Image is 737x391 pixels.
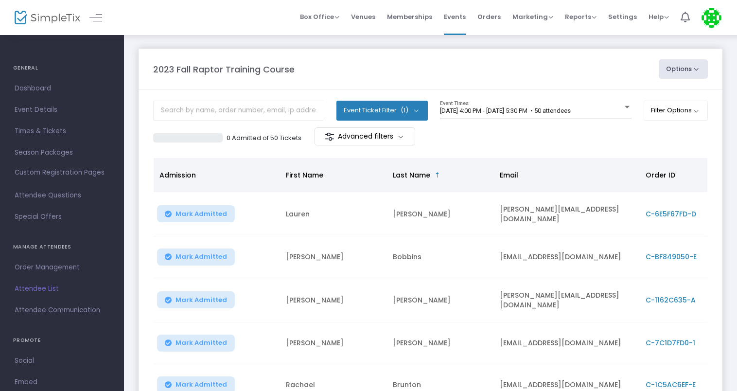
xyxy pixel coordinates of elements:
input: Search by name, order number, email, ip address [153,101,324,121]
span: Special Offers [15,211,109,223]
span: C-BF849050-E [646,252,697,262]
td: [PERSON_NAME] [387,278,494,322]
h4: MANAGE ATTENDEES [13,237,111,257]
p: 0 Admitted of 50 Tickets [227,133,301,143]
span: Mark Admitted [175,339,227,347]
td: [EMAIL_ADDRESS][DOMAIN_NAME] [494,236,640,278]
span: [DATE] 4:00 PM - [DATE] 5:30 PM • 50 attendees [440,107,571,114]
span: Mark Admitted [175,210,227,218]
button: Mark Admitted [157,205,235,222]
span: Social [15,355,109,367]
button: Mark Admitted [157,249,235,266]
button: Filter Options [644,101,708,120]
td: [PERSON_NAME][EMAIL_ADDRESS][DOMAIN_NAME] [494,278,640,322]
m-panel-title: 2023 Fall Raptor Training Course [153,63,295,76]
span: Email [500,170,518,180]
button: Mark Admitted [157,291,235,308]
span: C-7C1D7FD0-1 [646,338,695,348]
button: Options [659,59,708,79]
h4: GENERAL [13,58,111,78]
span: Order ID [646,170,675,180]
td: [PERSON_NAME] [387,322,494,364]
span: Orders [477,4,501,29]
span: Last Name [393,170,430,180]
td: Bobbins [387,236,494,278]
span: Mark Admitted [175,253,227,261]
span: C-1C5AC6EF-E [646,380,696,390]
span: Mark Admitted [175,381,227,389]
span: Mark Admitted [175,296,227,304]
span: Attendee Questions [15,189,109,202]
span: Custom Registration Pages [15,168,105,178]
img: filter [325,132,334,142]
span: (1) [401,107,408,114]
span: Memberships [387,4,432,29]
span: C-6E5F67FD-D [646,209,696,219]
span: First Name [286,170,323,180]
span: Help [649,12,669,21]
td: [PERSON_NAME] [280,236,387,278]
span: C-1162C635-A [646,295,696,305]
span: Season Packages [15,146,109,159]
span: Admission [159,170,196,180]
td: [PERSON_NAME] [280,278,387,322]
button: Event Ticket Filter(1) [336,101,428,120]
span: Box Office [300,12,339,21]
span: Dashboard [15,82,109,95]
span: Venues [351,4,375,29]
td: [EMAIL_ADDRESS][DOMAIN_NAME] [494,322,640,364]
h4: PROMOTE [13,331,111,350]
td: [PERSON_NAME][EMAIL_ADDRESS][DOMAIN_NAME] [494,192,640,236]
td: Lauren [280,192,387,236]
span: Times & Tickets [15,125,109,138]
span: Attendee List [15,283,109,295]
span: Attendee Communication [15,304,109,317]
span: Order Management [15,261,109,274]
m-button: Advanced filters [315,127,415,145]
span: Event Details [15,104,109,116]
span: Settings [608,4,637,29]
span: Sortable [434,171,441,179]
span: Events [444,4,466,29]
span: Embed [15,376,109,389]
span: Marketing [512,12,553,21]
button: Mark Admitted [157,335,235,352]
td: [PERSON_NAME] [280,322,387,364]
span: Reports [565,12,597,21]
td: [PERSON_NAME] [387,192,494,236]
